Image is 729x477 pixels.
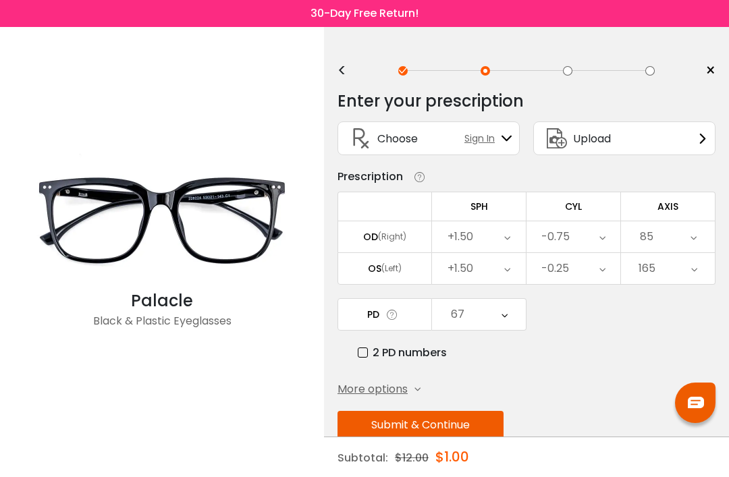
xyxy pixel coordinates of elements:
[368,262,381,275] div: OS
[337,298,432,331] td: PD
[573,130,611,147] span: Upload
[381,262,402,275] div: (Left)
[464,132,502,146] span: Sign In
[378,231,406,243] div: (Right)
[688,397,704,408] img: chat
[432,192,526,221] td: SPH
[541,255,569,282] div: -0.25
[640,223,653,250] div: 85
[621,192,715,221] td: AXIS
[451,301,464,328] div: 67
[337,411,504,439] button: Submit & Continue
[27,154,297,289] img: Black Palacle - Plastic Eyeglasses
[435,437,469,476] div: $1.00
[337,88,524,115] div: Enter your prescription
[337,381,408,397] span: More options
[27,313,297,340] div: Black & Plastic Eyeglasses
[27,289,297,313] div: Palacle
[358,344,447,361] label: 2 PD numbers
[448,255,473,282] div: +1.50
[639,255,655,282] div: 165
[377,130,418,147] span: Choose
[541,223,570,250] div: -0.75
[337,65,358,76] div: <
[363,231,378,243] div: OD
[337,169,403,185] div: Prescription
[526,192,621,221] td: CYL
[695,61,715,81] a: ×
[448,223,473,250] div: +1.50
[705,61,715,81] span: ×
